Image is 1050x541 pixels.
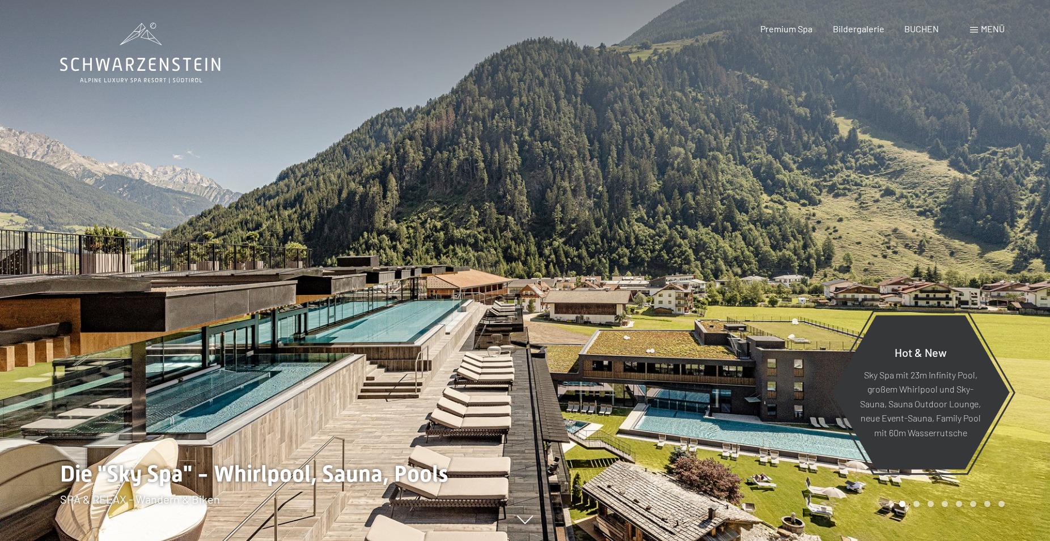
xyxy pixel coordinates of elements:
div: Carousel Page 7 [984,501,990,507]
div: Carousel Page 6 [970,501,976,507]
div: Carousel Pagination [895,501,1005,507]
span: Hot & New [895,345,947,359]
div: Carousel Page 4 [942,501,948,507]
div: Carousel Page 3 [928,501,934,507]
div: Carousel Page 2 [913,501,920,507]
div: Carousel Page 1 (Current Slide) [899,501,905,507]
a: Hot & New Sky Spa mit 23m Infinity Pool, großem Whirlpool und Sky-Sauna, Sauna Outdoor Lounge, ne... [831,314,1010,470]
div: Carousel Page 8 [998,501,1005,507]
a: Bildergalerie [833,23,884,34]
a: Premium Spa [760,23,812,34]
a: BUCHEN [904,23,939,34]
div: Carousel Page 5 [956,501,962,507]
p: Sky Spa mit 23m Infinity Pool, großem Whirlpool und Sky-Sauna, Sauna Outdoor Lounge, neue Event-S... [859,367,982,440]
span: Menü [981,23,1005,34]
